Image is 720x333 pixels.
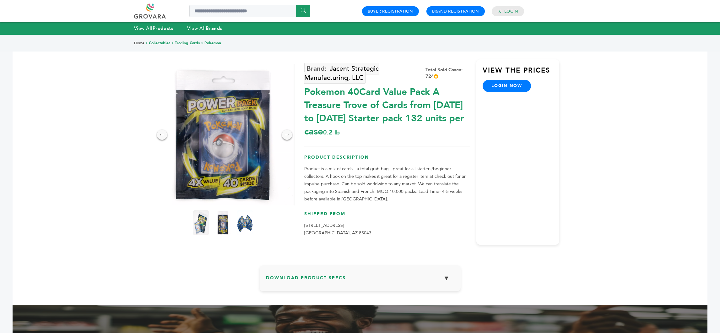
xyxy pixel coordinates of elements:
[175,41,200,46] a: Trading Cards
[193,210,209,235] img: Pokemon 40-Card Value Pack – A Treasure Trove of Cards from 1996 to 2024 - Starter pack! 132 unit...
[483,80,531,92] a: login now
[204,41,221,46] a: Pokemon
[425,67,470,80] div: Total Sold Cases: 724
[439,271,454,285] button: ▼
[134,41,144,46] a: Home
[483,66,559,80] h3: View the Prices
[215,210,231,235] img: Pokemon 40-Card Value Pack – A Treasure Trove of Cards from 1996 to 2024 - Starter pack! 132 unit...
[157,130,167,140] div: ←
[323,128,340,137] span: 0.2 lb
[149,41,171,46] a: Collectables
[304,82,470,138] div: Pokemon 40Card Value Pack A Treasure Trove of Cards from [DATE] to [DATE] Starter pack 132 units ...
[304,154,470,165] h3: Product Description
[432,8,479,14] a: Brand Registration
[145,41,148,46] span: >
[282,130,292,140] div: →
[201,41,203,46] span: >
[187,25,222,31] a: View AllBrands
[266,271,454,290] h3: Download Product Specs
[134,25,174,31] a: View AllProducts
[368,8,413,14] a: Buyer Registration
[504,8,518,14] a: Login
[237,210,253,235] img: Pokemon 40-Card Value Pack – A Treasure Trove of Cards from 1996 to 2024 - Starter pack! 132 unit...
[304,63,379,84] a: Jacent Strategic Manufacturing, LLC
[152,64,294,205] img: Pokemon 40-Card Value Pack – A Treasure Trove of Cards from 1996 to 2024 - Starter pack! 132 unit...
[304,165,470,203] p: Product is a mix of cards - a total grab bag - great for all starters/beginner collectors. A hook...
[304,222,470,237] p: [STREET_ADDRESS] [GEOGRAPHIC_DATA], AZ 85043
[206,25,222,31] strong: Brands
[189,5,310,17] input: Search a product or brand...
[153,25,173,31] strong: Products
[304,211,470,222] h3: Shipped From
[171,41,174,46] span: >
